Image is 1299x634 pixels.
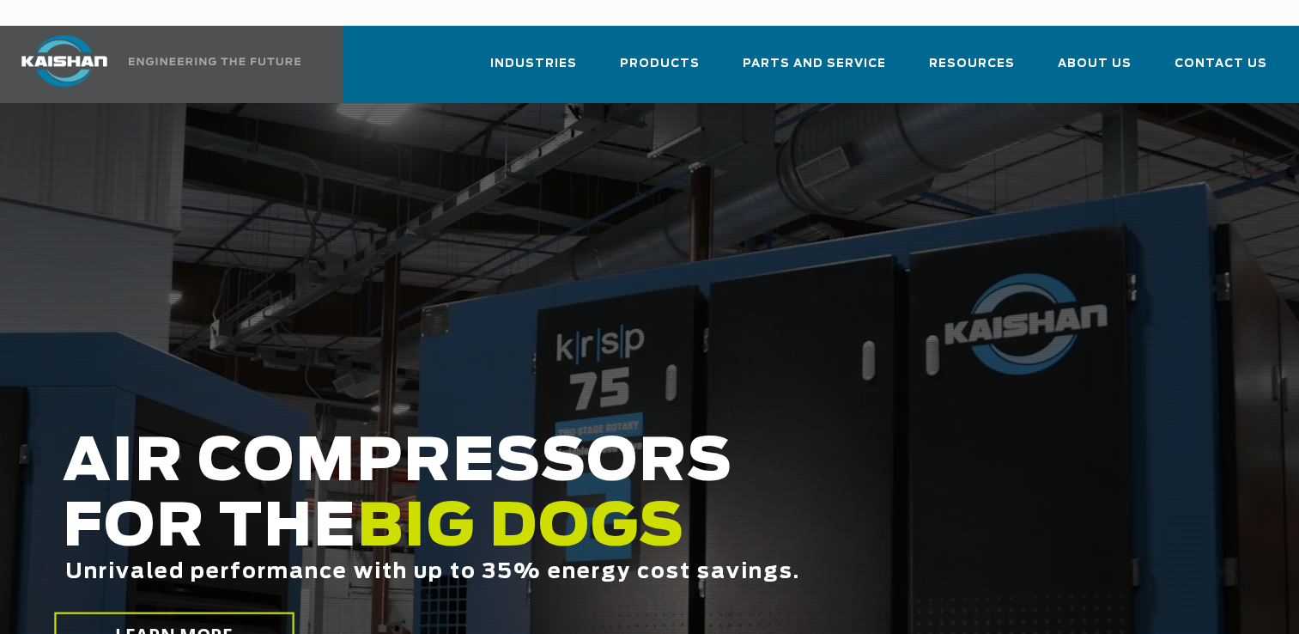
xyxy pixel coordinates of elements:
[929,54,1015,74] span: Resources
[620,54,700,74] span: Products
[743,54,886,74] span: Parts and Service
[1175,41,1267,100] a: Contact Us
[1058,54,1132,74] span: About Us
[1175,54,1267,74] span: Contact Us
[1058,41,1132,100] a: About Us
[65,562,800,582] span: Unrivaled performance with up to 35% energy cost savings.
[129,58,300,65] img: Engineering the future
[743,41,886,100] a: Parts and Service
[357,499,685,558] span: BIG DOGS
[929,41,1015,100] a: Resources
[620,41,700,100] a: Products
[490,41,577,100] a: Industries
[490,54,577,74] span: Industries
